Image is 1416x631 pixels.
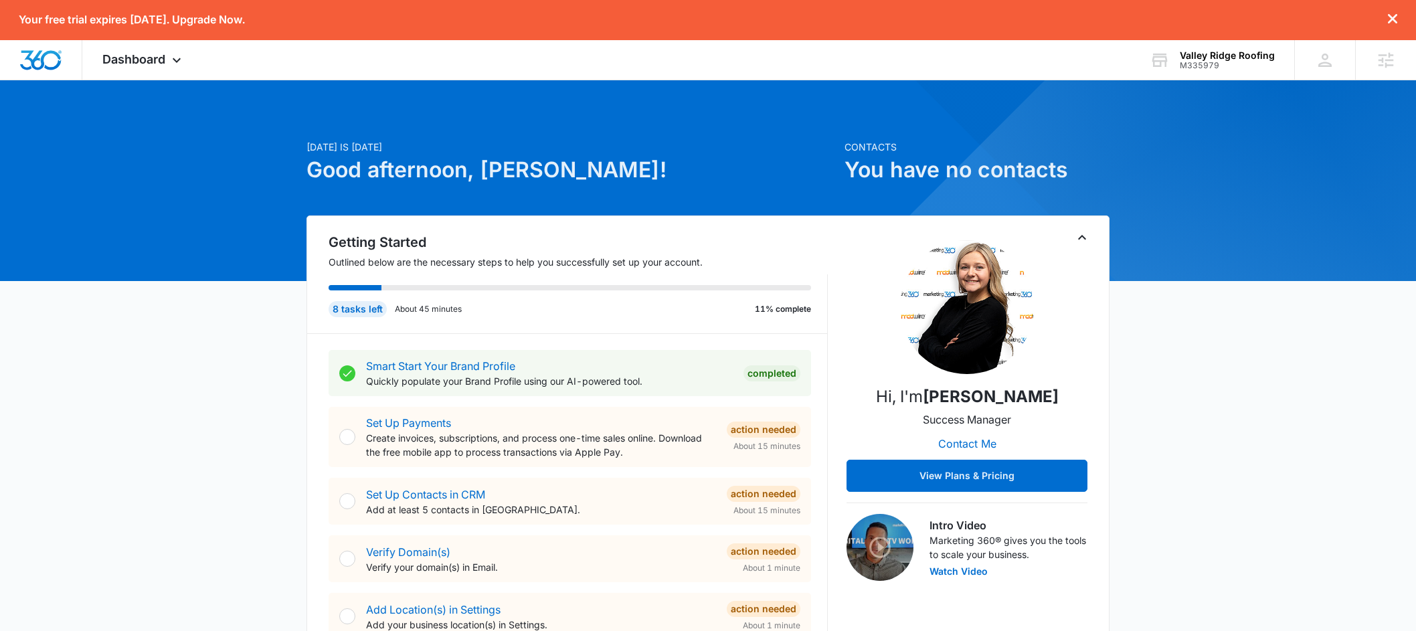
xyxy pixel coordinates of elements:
h3: Intro Video [930,517,1087,533]
button: Watch Video [930,567,988,576]
p: About 45 minutes [395,303,462,315]
h2: Getting Started [329,232,828,252]
p: Success Manager [923,412,1011,428]
p: Quickly populate your Brand Profile using our AI-powered tool. [366,374,733,388]
p: Create invoices, subscriptions, and process one-time sales online. Download the free mobile app t... [366,431,716,459]
p: 11% complete [755,303,811,315]
div: Action Needed [727,601,800,617]
a: Verify Domain(s) [366,545,450,559]
p: Verify your domain(s) in Email. [366,560,716,574]
div: Completed [743,365,800,381]
p: Marketing 360® gives you the tools to scale your business. [930,533,1087,561]
button: dismiss this dialog [1388,13,1397,26]
span: About 15 minutes [733,440,800,452]
div: Dashboard [82,40,205,80]
strong: [PERSON_NAME] [923,387,1059,406]
div: account name [1180,50,1275,61]
p: [DATE] is [DATE] [306,140,836,154]
div: Action Needed [727,486,800,502]
h1: You have no contacts [845,154,1110,186]
p: Hi, I'm [876,385,1059,409]
h1: Good afternoon, [PERSON_NAME]! [306,154,836,186]
a: Set Up Payments [366,416,451,430]
button: View Plans & Pricing [847,460,1087,492]
div: Action Needed [727,422,800,438]
div: Action Needed [727,543,800,559]
span: Dashboard [102,52,165,66]
a: Add Location(s) in Settings [366,603,501,616]
img: Aimee Lee [900,240,1034,374]
button: Toggle Collapse [1074,230,1090,246]
p: Contacts [845,140,1110,154]
span: About 15 minutes [733,505,800,517]
div: 8 tasks left [329,301,387,317]
img: Intro Video [847,514,913,581]
button: Contact Me [925,428,1010,460]
div: account id [1180,61,1275,70]
a: Smart Start Your Brand Profile [366,359,515,373]
p: Outlined below are the necessary steps to help you successfully set up your account. [329,255,828,269]
span: About 1 minute [743,562,800,574]
p: Add at least 5 contacts in [GEOGRAPHIC_DATA]. [366,503,716,517]
p: Your free trial expires [DATE]. Upgrade Now. [19,13,245,26]
a: Set Up Contacts in CRM [366,488,485,501]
